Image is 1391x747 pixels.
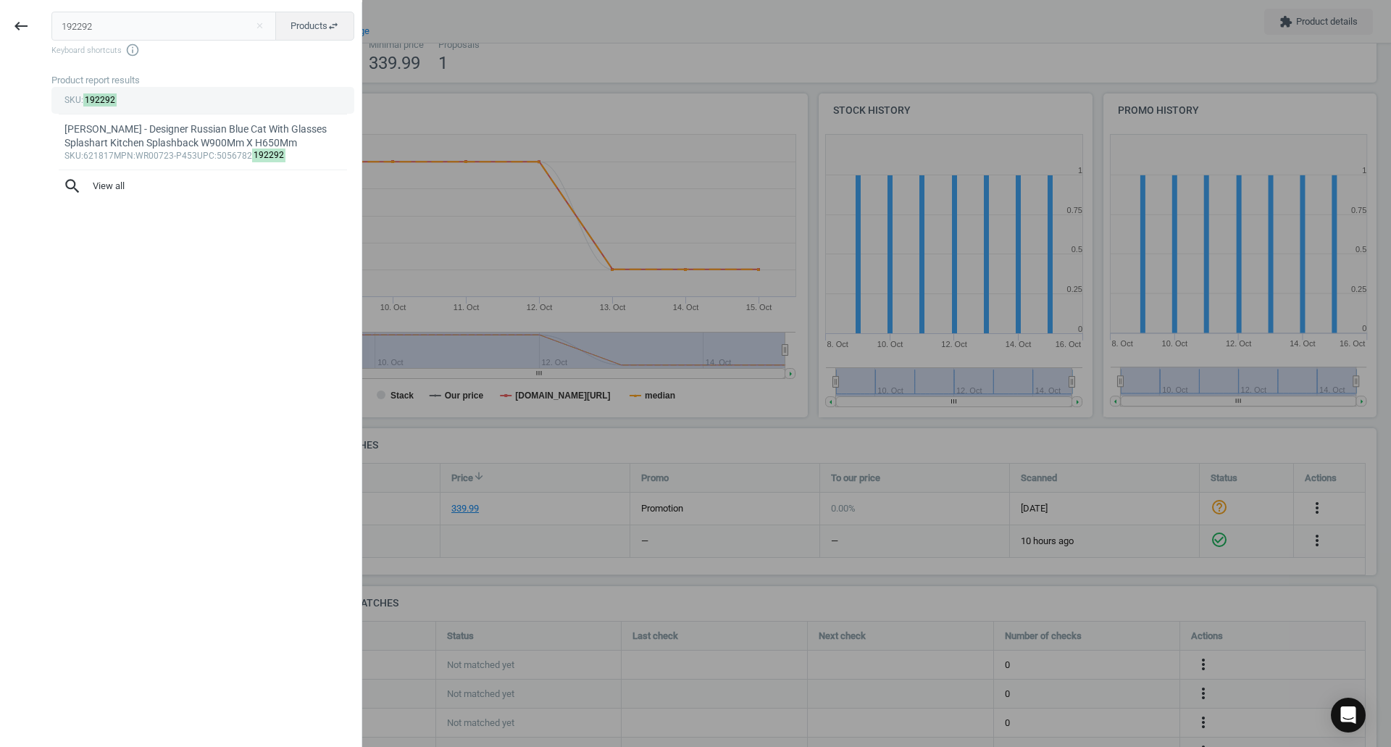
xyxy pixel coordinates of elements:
div: [PERSON_NAME] - Designer Russian Blue Cat With Glasses Splashart Kitchen Splashback W900Mm X H650Mm [64,122,342,151]
span: sku [64,95,81,105]
span: upc [197,151,214,161]
button: Productsswap_horiz [275,12,354,41]
i: info_outline [125,43,140,57]
i: search [63,177,82,196]
i: keyboard_backspace [12,17,30,35]
mark: 192292 [83,93,117,107]
button: Close [248,20,270,33]
div: Product report results [51,74,362,87]
span: mpn [114,151,133,161]
span: sku [64,151,81,161]
mark: 192292 [252,149,286,162]
span: Products [291,20,339,33]
input: Enter the SKU or product name [51,12,277,41]
i: swap_horiz [327,20,339,32]
span: View all [63,177,343,196]
button: keyboard_backspace [4,9,38,43]
div: : [64,95,342,107]
span: Keyboard shortcuts [51,43,354,57]
div: :621817 :WR00723-P453 :5056782 [64,151,342,162]
button: searchView all [51,170,354,202]
div: Open Intercom Messenger [1331,698,1366,733]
